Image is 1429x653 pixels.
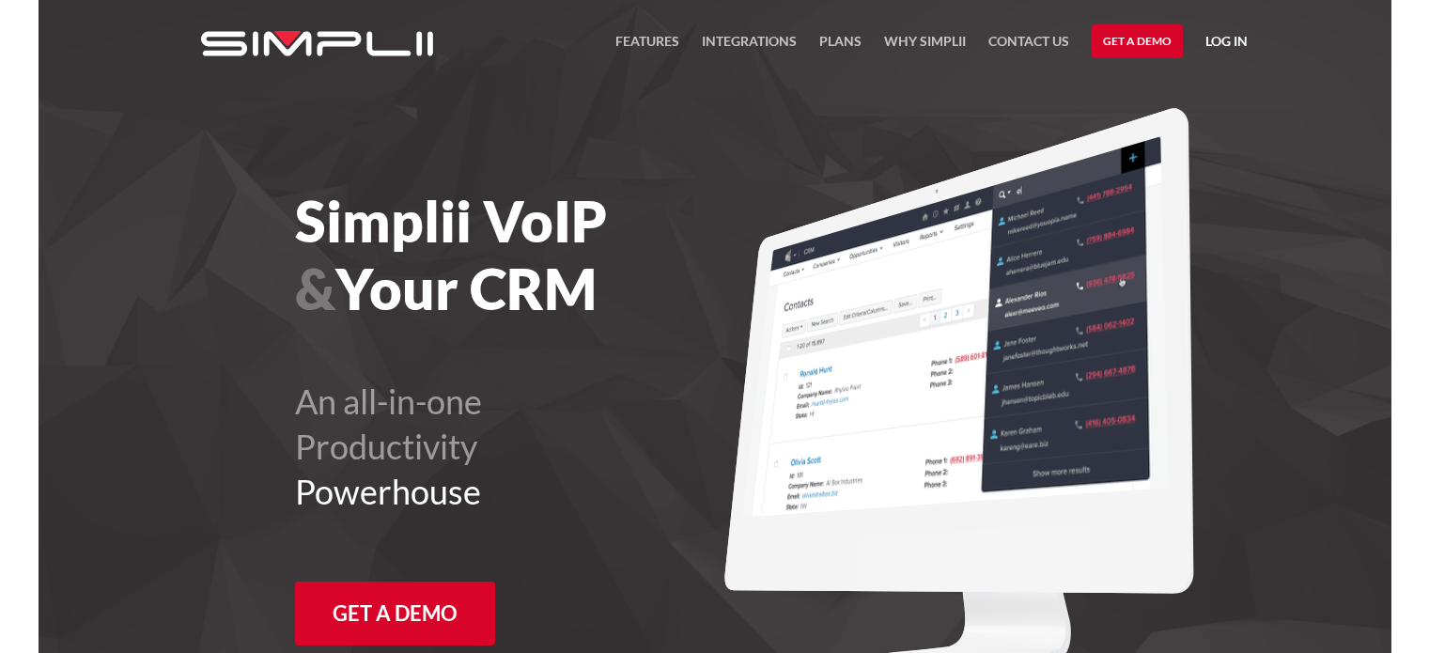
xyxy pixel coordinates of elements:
[615,30,679,64] a: FEATURES
[295,187,818,322] h1: Simplii VoIP Your CRM
[884,30,966,64] a: Why Simplii
[1092,24,1183,58] a: Get a Demo
[295,582,495,645] a: Get a Demo
[295,471,481,512] span: Powerhouse
[295,255,335,322] span: &
[988,30,1069,64] a: Contact US
[702,30,797,64] a: Integrations
[1205,30,1248,58] a: Log in
[819,30,862,64] a: Plans
[295,379,818,514] h2: An all-in-one Productivity
[201,31,433,56] img: Simplii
